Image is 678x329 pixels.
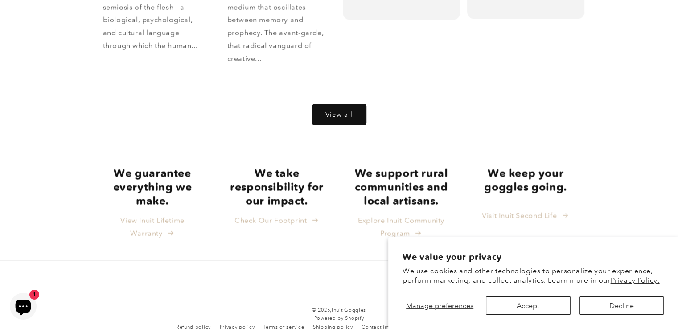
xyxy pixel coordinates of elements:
strong: We guarantee everything we make. [113,167,192,207]
a: Privacy Policy. [610,276,659,284]
small: © 2025, [167,306,511,314]
span: Manage preferences [406,301,473,310]
button: Manage preferences [403,296,477,315]
strong: We keep your goggles going. [484,167,567,193]
a: Powered by Shopify [314,315,364,321]
strong: We support rural communities and local artisans. [355,167,448,207]
a: Check Our Footprint [234,214,319,227]
a: View all [312,104,366,125]
button: Accept [486,296,570,315]
inbox-online-store-chat: Shopify online store chat [7,293,39,322]
a: View Inuit Lifetime Warranty [101,214,205,240]
p: We use cookies and other technologies to personalize your experience, perform marketing, and coll... [403,267,664,285]
a: Inuit Goggles [332,307,366,313]
a: Explore Inuit Community Program [349,214,453,240]
button: Decline [579,296,664,315]
a: Visit Inuit Second Life [482,210,569,222]
h2: We value your privacy [403,251,664,263]
strong: We take responsibility for our impact. [230,167,324,207]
